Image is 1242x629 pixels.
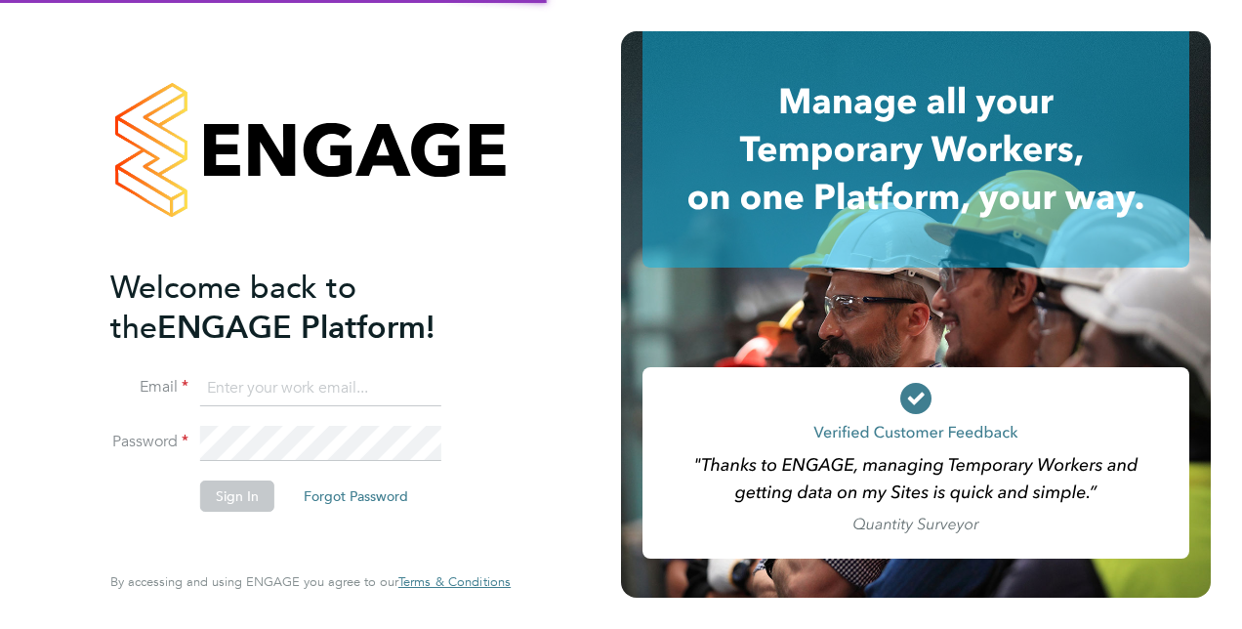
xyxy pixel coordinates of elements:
[200,481,274,512] button: Sign In
[398,574,511,590] a: Terms & Conditions
[110,573,511,590] span: By accessing and using ENGAGE you agree to our
[288,481,424,512] button: Forgot Password
[200,371,441,406] input: Enter your work email...
[110,432,188,452] label: Password
[110,269,356,347] span: Welcome back to the
[110,377,188,398] label: Email
[398,573,511,590] span: Terms & Conditions
[110,268,491,348] h2: ENGAGE Platform!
